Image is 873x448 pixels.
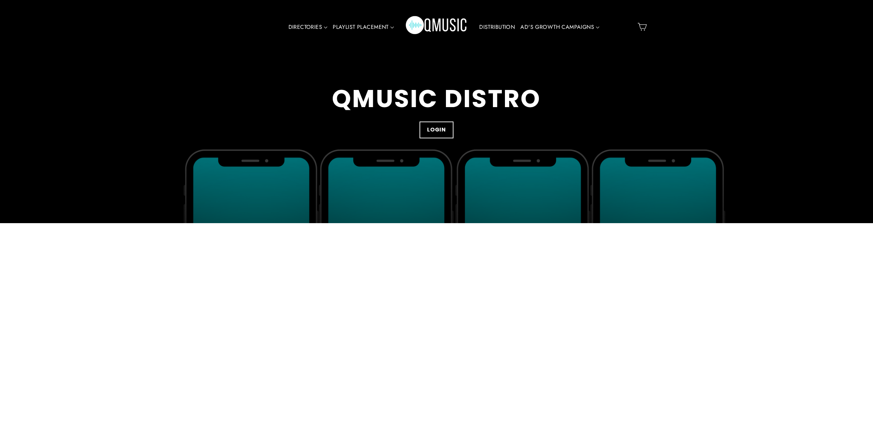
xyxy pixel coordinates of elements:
div: Primary [264,7,609,47]
a: DISTRIBUTION [476,19,518,35]
div: QMUSIC DISTRO [332,85,541,113]
a: PLAYLIST PLACEMENT [330,19,397,35]
a: AD'S GROWTH CAMPAIGNS [518,19,602,35]
iframe: Signup [227,223,646,409]
img: Q Music Promotions [406,11,468,42]
a: LOGIN [420,122,453,138]
a: DIRECTORIES [286,19,330,35]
